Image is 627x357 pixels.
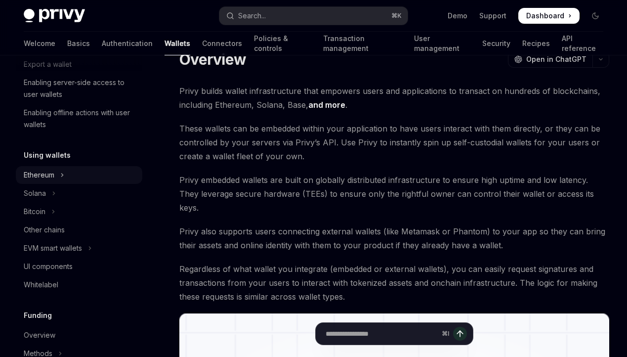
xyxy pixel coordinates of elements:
a: and more [308,100,345,110]
a: Wallets [165,32,190,55]
h5: Using wallets [24,149,71,161]
button: Open search [219,7,407,25]
a: User management [414,32,470,55]
button: Open in ChatGPT [508,51,592,68]
a: Connectors [202,32,242,55]
h1: Overview [179,50,246,68]
button: Toggle dark mode [587,8,603,24]
span: Privy also supports users connecting external wallets (like Metamask or Phantom) to your app so t... [179,224,609,252]
a: Dashboard [518,8,580,24]
a: Demo [448,11,467,21]
div: Other chains [24,224,65,236]
a: Enabling server-side access to user wallets [16,74,142,103]
a: Transaction management [323,32,402,55]
input: Ask a question... [326,323,438,345]
img: dark logo [24,9,85,23]
a: Enabling offline actions with user wallets [16,104,142,134]
button: Toggle Ethereum section [16,166,142,184]
div: Overview [24,329,55,341]
div: UI components [24,261,73,272]
a: Whitelabel [16,276,142,294]
span: Privy embedded wallets are built on globally distributed infrastructure to ensure high uptime and... [179,173,609,215]
span: These wallets can be embedded within your application to have users interact with them directly, ... [179,122,609,163]
div: Whitelabel [24,279,58,291]
div: Search... [238,10,266,22]
div: Ethereum [24,169,54,181]
button: Toggle Solana section [16,184,142,202]
span: Regardless of what wallet you integrate (embedded or external wallets), you can easily request si... [179,262,609,304]
h5: Funding [24,310,52,321]
button: Toggle Bitcoin section [16,203,142,221]
button: Toggle EVM smart wallets section [16,239,142,257]
a: Basics [67,32,90,55]
span: Privy builds wallet infrastructure that empowers users and applications to transact on hundreds o... [179,84,609,112]
a: Policies & controls [254,32,311,55]
div: Solana [24,187,46,199]
a: Overview [16,326,142,344]
a: Authentication [102,32,153,55]
a: Recipes [522,32,550,55]
button: Send message [453,327,467,341]
span: Open in ChatGPT [526,54,586,64]
span: ⌘ K [391,12,402,20]
span: Dashboard [526,11,564,21]
a: API reference [562,32,603,55]
a: UI components [16,258,142,275]
div: EVM smart wallets [24,242,82,254]
a: Welcome [24,32,55,55]
div: Bitcoin [24,206,45,218]
a: Support [479,11,506,21]
div: Enabling offline actions with user wallets [24,107,136,131]
a: Other chains [16,221,142,239]
a: Security [482,32,510,55]
div: Enabling server-side access to user wallets [24,77,136,100]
